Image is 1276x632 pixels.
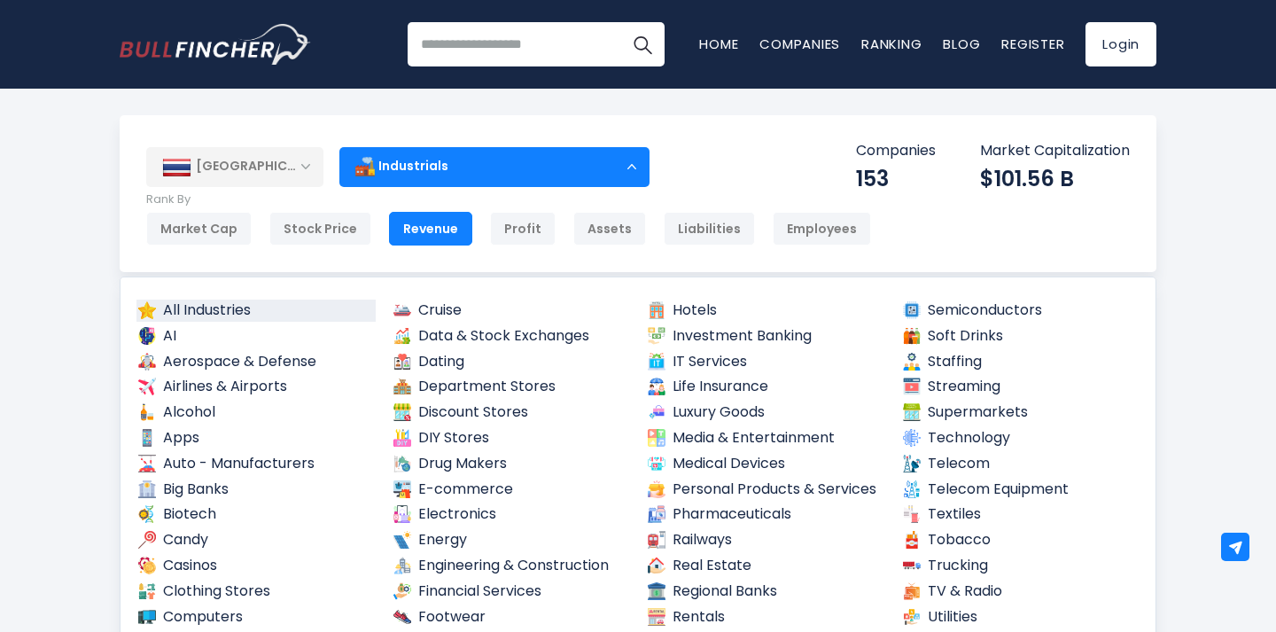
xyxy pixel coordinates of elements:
[646,427,885,449] a: Media & Entertainment
[699,35,738,53] a: Home
[136,325,376,347] a: AI
[646,376,885,398] a: Life Insurance
[901,402,1140,424] a: Supermarkets
[980,142,1130,160] p: Market Capitalization
[646,581,885,603] a: Regional Banks
[573,212,646,246] div: Assets
[646,503,885,526] a: Pharmaceuticals
[901,453,1140,475] a: Telecom
[392,351,631,373] a: Dating
[146,192,871,207] p: Rank By
[620,22,665,66] button: Search
[646,325,885,347] a: Investment Banking
[646,529,885,551] a: Railways
[664,212,755,246] div: Liabilities
[861,35,922,53] a: Ranking
[392,376,631,398] a: Department Stores
[490,212,556,246] div: Profit
[269,212,371,246] div: Stock Price
[901,479,1140,501] a: Telecom Equipment
[901,300,1140,322] a: Semiconductors
[392,427,631,449] a: DIY Stores
[392,402,631,424] a: Discount Stores
[646,479,885,501] a: Personal Products & Services
[136,376,376,398] a: Airlines & Airports
[136,581,376,603] a: Clothing Stores
[759,35,840,53] a: Companies
[646,402,885,424] a: Luxury Goods
[646,555,885,577] a: Real Estate
[392,453,631,475] a: Drug Makers
[773,212,871,246] div: Employees
[646,300,885,322] a: Hotels
[901,555,1140,577] a: Trucking
[646,351,885,373] a: IT Services
[392,325,631,347] a: Data & Stock Exchanges
[339,146,650,187] div: Industrials
[856,142,936,160] p: Companies
[980,165,1130,192] div: $101.56 B
[136,529,376,551] a: Candy
[136,351,376,373] a: Aerospace & Defense
[901,503,1140,526] a: Textiles
[146,212,252,246] div: Market Cap
[120,24,310,65] a: Go to homepage
[136,479,376,501] a: Big Banks
[901,351,1140,373] a: Staffing
[856,165,936,192] div: 153
[392,581,631,603] a: Financial Services
[136,300,376,322] a: All Industries
[901,529,1140,551] a: Tobacco
[1085,22,1156,66] a: Login
[392,479,631,501] a: E-commerce
[646,453,885,475] a: Medical Devices
[136,453,376,475] a: Auto - Manufacturers
[136,402,376,424] a: Alcohol
[389,212,472,246] div: Revenue
[120,24,311,65] img: Bullfincher logo
[136,427,376,449] a: Apps
[1001,35,1064,53] a: Register
[901,581,1140,603] a: TV & Radio
[943,35,980,53] a: Blog
[392,300,631,322] a: Cruise
[136,555,376,577] a: Casinos
[901,427,1140,449] a: Technology
[901,376,1140,398] a: Streaming
[136,606,376,628] a: Computers
[146,147,323,186] div: [GEOGRAPHIC_DATA]
[392,555,631,577] a: Engineering & Construction
[392,503,631,526] a: Electronics
[646,606,885,628] a: Rentals
[901,325,1140,347] a: Soft Drinks
[392,529,631,551] a: Energy
[392,606,631,628] a: Footwear
[901,606,1140,628] a: Utilities
[136,503,376,526] a: Biotech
